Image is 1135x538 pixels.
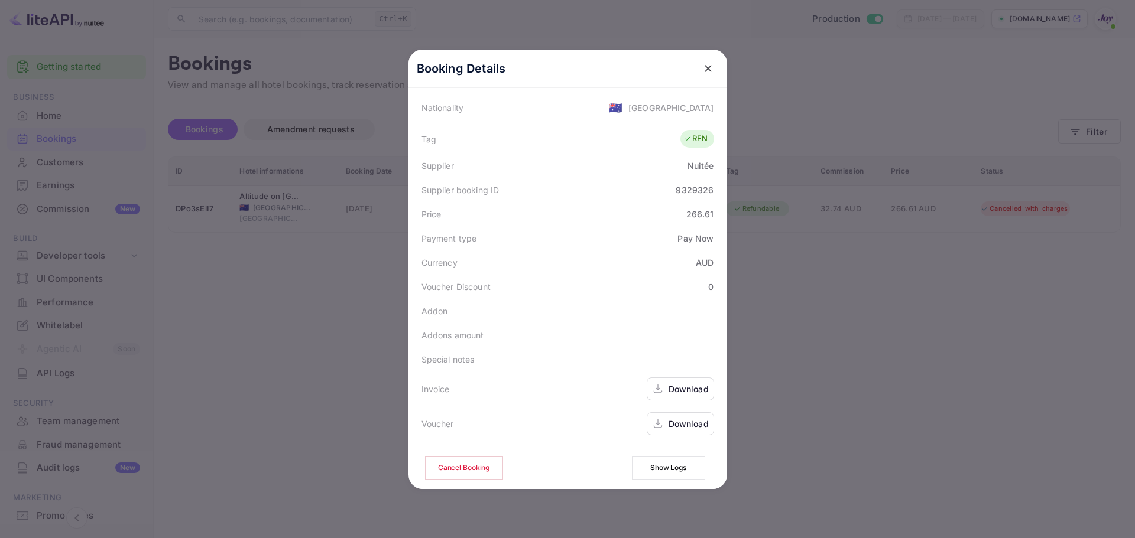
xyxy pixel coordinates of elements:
[677,232,714,244] div: Pay Now
[669,383,709,395] div: Download
[421,184,500,196] div: Supplier booking ID
[698,58,719,79] button: close
[421,353,475,366] div: Special notes
[632,456,705,480] button: Show Logs
[421,418,454,430] div: Voucher
[688,159,714,172] div: Nuitée
[421,159,454,172] div: Supplier
[696,256,714,269] div: AUD
[421,133,436,145] div: Tag
[609,97,622,118] span: United States
[417,60,506,77] p: Booking Details
[421,383,450,395] div: Invoice
[425,456,503,480] button: Cancel Booking
[669,418,709,430] div: Download
[421,102,464,114] div: Nationality
[421,281,491,293] div: Voucher Discount
[421,208,442,220] div: Price
[421,256,458,269] div: Currency
[676,184,714,196] div: 9329326
[421,232,477,244] div: Payment type
[421,305,448,317] div: Addon
[686,208,714,220] div: 266.61
[708,281,714,293] div: 0
[421,329,484,341] div: Addons amount
[683,133,708,145] div: RFN
[628,102,714,114] div: [GEOGRAPHIC_DATA]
